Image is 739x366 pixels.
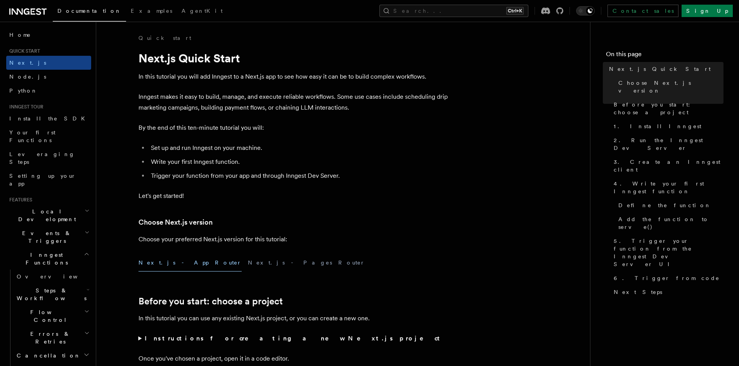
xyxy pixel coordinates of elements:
[615,76,723,98] a: Choose Next.js version
[6,28,91,42] a: Home
[611,234,723,271] a: 5. Trigger your function from the Inngest Dev Server UI
[14,330,84,345] span: Errors & Retries
[611,98,723,119] a: Before you start: choose a project
[611,285,723,299] a: Next Steps
[6,251,84,266] span: Inngest Functions
[6,226,91,248] button: Events & Triggers
[248,254,365,271] button: Next.js - Pages Router
[149,143,449,153] li: Set up and run Inngest on your machine.
[611,271,723,285] a: 6. Trigger from code
[9,74,46,80] span: Node.js
[611,155,723,177] a: 3. Create an Inngest client
[138,34,191,42] a: Quick start
[14,270,91,284] a: Overview
[14,308,84,324] span: Flow Control
[138,234,449,245] p: Choose your preferred Next.js version for this tutorial:
[609,65,711,73] span: Next.js Quick Start
[6,204,91,226] button: Local Development
[9,151,75,165] span: Leveraging Steps
[6,104,43,110] span: Inngest tour
[126,2,177,21] a: Examples
[14,287,87,302] span: Steps & Workflows
[53,2,126,22] a: Documentation
[606,62,723,76] a: Next.js Quick Start
[138,313,449,324] p: In this tutorial you can use any existing Next.js project, or you can create a new one.
[611,133,723,155] a: 2. Run the Inngest Dev Server
[17,273,97,280] span: Overview
[6,248,91,270] button: Inngest Functions
[9,115,90,122] span: Install the SDK
[177,2,227,21] a: AgentKit
[615,212,723,234] a: Add the function to serve()
[614,237,723,268] span: 5. Trigger your function from the Inngest Dev Server UI
[614,136,723,152] span: 2. Run the Inngest Dev Server
[138,353,449,364] p: Once you've chosen a project, open it in a code editor.
[138,333,449,344] summary: Instructions for creating a new Next.js project
[138,122,449,133] p: By the end of this ten-minute tutorial you will:
[618,201,711,209] span: Define the function
[6,208,85,223] span: Local Development
[611,177,723,198] a: 4. Write your first Inngest function
[9,60,46,66] span: Next.js
[6,147,91,169] a: Leveraging Steps
[614,101,723,116] span: Before you start: choose a project
[14,327,91,349] button: Errors & Retries
[138,191,449,201] p: Let's get started!
[6,169,91,191] a: Setting up your app
[138,91,449,113] p: Inngest makes it easy to build, manage, and execute reliable workflows. Some use cases include sc...
[614,158,723,174] span: 3. Create an Inngest client
[6,56,91,70] a: Next.js
[614,288,662,296] span: Next Steps
[138,254,242,271] button: Next.js - App Router
[576,6,595,15] button: Toggle dark mode
[618,215,723,231] span: Add the function to serve()
[618,79,723,95] span: Choose Next.js version
[9,88,38,94] span: Python
[14,352,81,359] span: Cancellation
[149,156,449,167] li: Write your first Inngest function.
[14,305,91,327] button: Flow Control
[607,5,678,17] a: Contact sales
[138,71,449,82] p: In this tutorial you will add Inngest to a Next.js app to see how easy it can be to build complex...
[6,125,91,147] a: Your first Functions
[6,112,91,125] a: Install the SDK
[506,7,524,15] kbd: Ctrl+K
[606,50,723,62] h4: On this page
[14,284,91,305] button: Steps & Workflows
[6,48,40,54] span: Quick start
[6,197,32,203] span: Features
[138,217,213,228] a: Choose Next.js version
[9,31,31,39] span: Home
[6,84,91,98] a: Python
[6,229,85,245] span: Events & Triggers
[182,8,223,14] span: AgentKit
[379,5,528,17] button: Search...Ctrl+K
[614,180,723,195] span: 4. Write your first Inngest function
[138,51,449,65] h1: Next.js Quick Start
[615,198,723,212] a: Define the function
[9,173,76,187] span: Setting up your app
[682,5,733,17] a: Sign Up
[138,296,283,307] a: Before you start: choose a project
[614,274,720,282] span: 6. Trigger from code
[57,8,121,14] span: Documentation
[611,119,723,133] a: 1. Install Inngest
[14,349,91,363] button: Cancellation
[145,335,443,342] strong: Instructions for creating a new Next.js project
[131,8,172,14] span: Examples
[614,122,701,130] span: 1. Install Inngest
[6,70,91,84] a: Node.js
[149,170,449,181] li: Trigger your function from your app and through Inngest Dev Server.
[9,129,55,143] span: Your first Functions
